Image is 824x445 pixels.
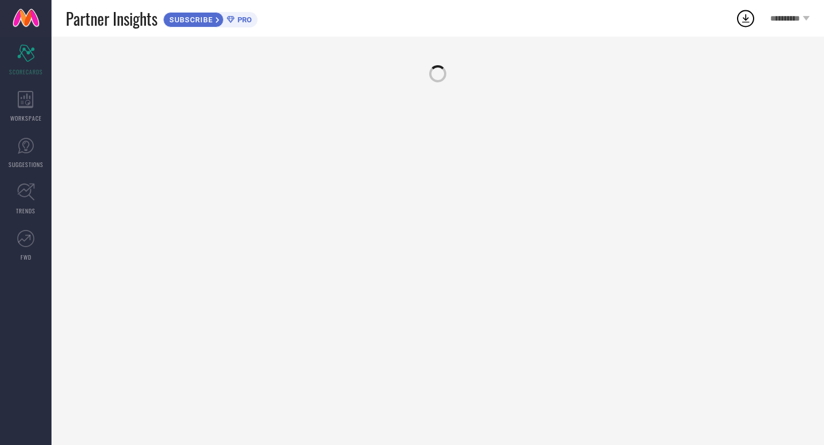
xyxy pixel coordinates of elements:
span: WORKSPACE [10,114,42,122]
span: SUBSCRIBE [164,15,216,24]
span: SUGGESTIONS [9,160,43,169]
span: TRENDS [16,206,35,215]
span: PRO [235,15,252,24]
span: Partner Insights [66,7,157,30]
span: FWD [21,253,31,261]
a: SUBSCRIBEPRO [163,9,257,27]
span: SCORECARDS [9,67,43,76]
div: Open download list [735,8,756,29]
